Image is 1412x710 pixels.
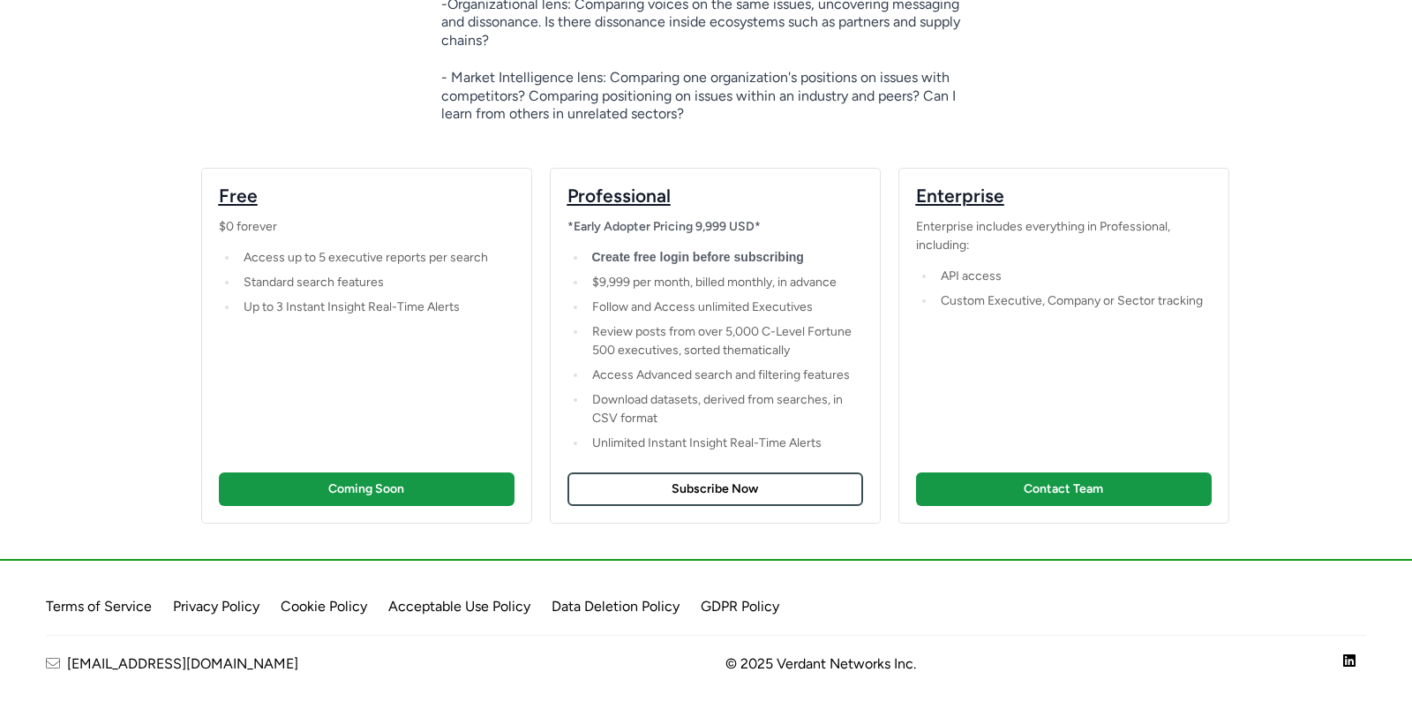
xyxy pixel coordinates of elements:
[567,472,863,506] a: Subscribe Now
[672,483,758,495] span: Subscribe Now
[244,299,460,314] span: Up to 3 Instant Insight Real-Time Alerts
[552,598,680,615] a: Data Deletion Policy
[388,598,530,615] a: Acceptable Use Policy
[592,299,813,314] span: Follow and Access unlimited Executives
[219,219,277,234] span: $0 forever
[1024,483,1103,495] span: Contact Team
[46,598,152,615] a: Terms of Service
[46,653,298,675] a: [EMAIL_ADDRESS][DOMAIN_NAME]
[173,598,259,615] a: Privacy Policy
[244,275,384,290] span: Standard search features
[592,392,845,426] span: Download datasets, derived from searches, in CSV format
[328,483,404,495] span: Coming Soon
[219,472,514,506] a: Coming Soon
[219,185,258,207] span: Free
[592,275,837,290] span: $9,999 per month, billed monthly, in advance
[916,472,1212,506] a: Contact Team
[592,250,804,264] strong: Create free login before subscribing
[592,324,854,358] span: Review posts from over 5,000 C-Level Fortune 500 executives, sorted thematically
[1343,653,1356,675] a: Visit our company LinkedIn page
[916,185,1004,207] span: Enterprise
[725,653,916,675] span: © 2025 Verdant Networks Inc.
[567,185,671,207] span: Professional
[941,268,1002,283] span: API access
[592,435,822,450] span: Unlimited Instant Insight Real-Time Alerts
[567,219,761,234] strong: *Early Adopter Pricing 9,999 USD*
[701,598,779,615] a: GDPR Policy
[592,367,850,382] span: Access Advanced search and filtering features
[916,219,1173,253] span: Enterprise includes everything in Professional, including:
[281,598,367,615] a: Cookie Policy
[244,250,488,265] span: Access up to 5 executive reports per search
[941,293,1203,308] span: Custom Executive, Company or Sector tracking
